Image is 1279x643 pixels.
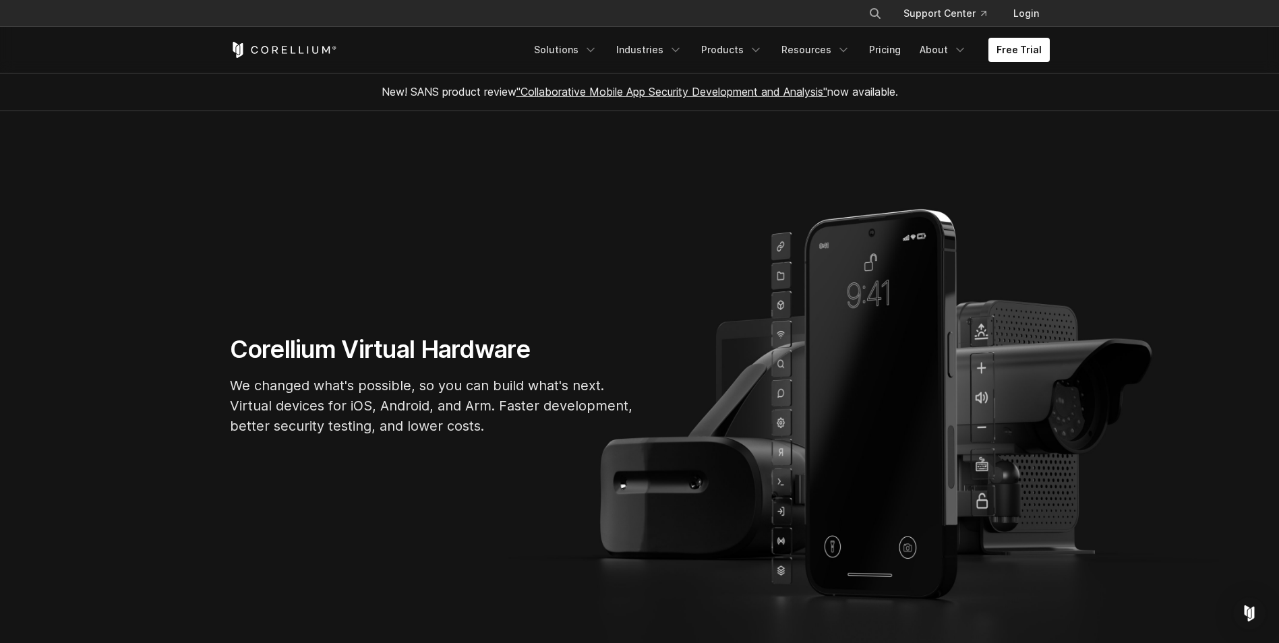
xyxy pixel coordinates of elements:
a: Support Center [893,1,997,26]
h1: Corellium Virtual Hardware [230,334,634,365]
div: Navigation Menu [852,1,1050,26]
a: Pricing [861,38,909,62]
p: We changed what's possible, so you can build what's next. Virtual devices for iOS, Android, and A... [230,375,634,436]
a: Industries [608,38,690,62]
div: Open Intercom Messenger [1233,597,1266,630]
span: New! SANS product review now available. [382,85,898,98]
div: Navigation Menu [526,38,1050,62]
a: Free Trial [988,38,1050,62]
a: Products [693,38,771,62]
a: "Collaborative Mobile App Security Development and Analysis" [516,85,827,98]
button: Search [863,1,887,26]
a: Solutions [526,38,605,62]
a: About [912,38,975,62]
a: Login [1003,1,1050,26]
a: Resources [773,38,858,62]
a: Corellium Home [230,42,337,58]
